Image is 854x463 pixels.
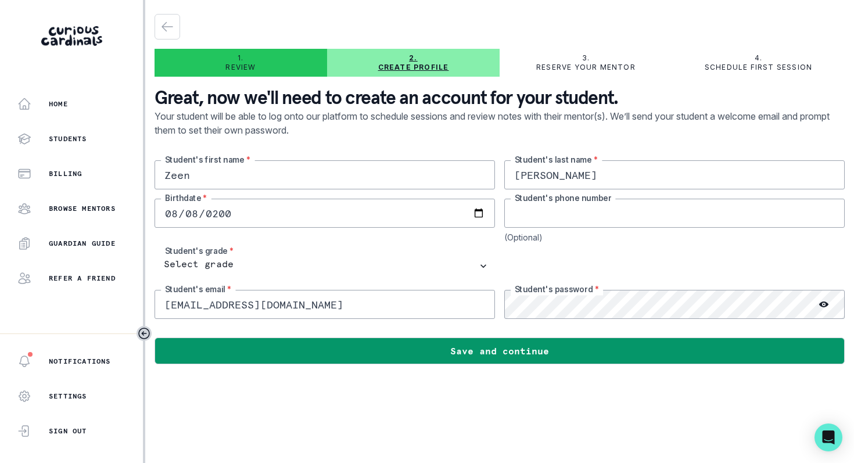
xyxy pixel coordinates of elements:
div: Open Intercom Messenger [814,423,842,451]
p: Browse Mentors [49,204,116,213]
p: 3. [582,53,590,63]
p: Settings [49,392,87,401]
button: Toggle sidebar [137,326,152,341]
img: Curious Cardinals Logo [41,26,102,46]
p: Refer a friend [49,274,116,283]
p: 4. [755,53,762,63]
p: Reserve your mentor [536,63,636,72]
p: Sign Out [49,426,87,436]
p: Students [49,134,87,143]
button: Save and continue [155,338,845,364]
p: 1. [238,53,243,63]
p: Guardian Guide [49,239,116,248]
p: Review [225,63,256,72]
p: Create profile [378,63,449,72]
p: Your student will be able to log onto our platform to schedule sessions and review notes with the... [155,109,845,160]
p: Billing [49,169,82,178]
p: Home [49,99,68,109]
p: Great, now we'll need to create an account for your student. [155,86,845,109]
div: (Optional) [504,232,845,242]
p: Schedule first session [705,63,812,72]
p: Notifications [49,357,111,366]
p: 2. [409,53,417,63]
